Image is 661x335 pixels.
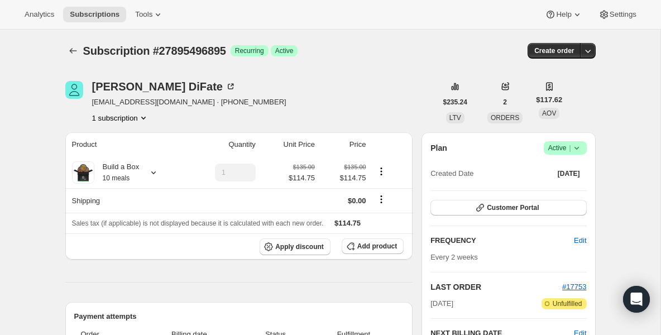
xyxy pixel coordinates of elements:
[491,114,519,122] span: ORDERS
[551,166,587,181] button: [DATE]
[275,242,324,251] span: Apply discount
[449,114,461,122] span: LTV
[92,97,286,108] span: [EMAIL_ADDRESS][DOMAIN_NAME] · [PHONE_NUMBER]
[72,161,94,184] img: product img
[538,7,589,22] button: Help
[562,283,586,291] a: #17753
[372,193,390,205] button: Shipping actions
[72,219,324,227] span: Sales tax (if applicable) is not displayed because it is calculated with each new order.
[92,112,149,123] button: Product actions
[293,164,315,170] small: $135.00
[275,46,294,55] span: Active
[322,173,366,184] span: $114.75
[430,168,473,179] span: Created Date
[567,232,593,250] button: Edit
[553,299,582,308] span: Unfulfilled
[430,253,478,261] span: Every 2 weeks
[548,142,582,154] span: Active
[487,203,539,212] span: Customer Portal
[348,197,366,205] span: $0.00
[65,81,83,99] span: Michael DiFate
[74,311,404,322] h2: Payment attempts
[25,10,54,19] span: Analytics
[83,45,226,57] span: Subscription #27895496895
[344,164,366,170] small: $135.00
[94,161,140,184] div: Build a Box
[65,43,81,59] button: Subscriptions
[430,142,447,154] h2: Plan
[235,46,264,55] span: Recurring
[536,94,562,106] span: $117.62
[18,7,61,22] button: Analytics
[496,94,514,110] button: 2
[65,132,185,157] th: Product
[610,10,636,19] span: Settings
[430,235,574,246] h2: FREQUENCY
[437,94,474,110] button: $235.24
[334,219,361,227] span: $114.75
[92,81,236,92] div: [PERSON_NAME] DiFate
[623,286,650,313] div: Open Intercom Messenger
[259,132,318,157] th: Unit Price
[430,200,586,216] button: Customer Portal
[135,10,152,19] span: Tools
[318,132,370,157] th: Price
[556,10,571,19] span: Help
[443,98,467,107] span: $235.24
[592,7,643,22] button: Settings
[574,235,586,246] span: Edit
[430,281,562,293] h2: LAST ORDER
[357,242,397,251] span: Add product
[534,46,574,55] span: Create order
[185,132,259,157] th: Quantity
[562,281,586,293] button: #17753
[342,238,404,254] button: Add product
[70,10,119,19] span: Subscriptions
[569,143,571,152] span: |
[65,188,185,213] th: Shipping
[430,298,453,309] span: [DATE]
[260,238,330,255] button: Apply discount
[528,43,581,59] button: Create order
[558,169,580,178] span: [DATE]
[103,174,130,182] small: 10 meals
[372,165,390,178] button: Product actions
[128,7,170,22] button: Tools
[289,173,315,184] span: $114.75
[503,98,507,107] span: 2
[542,109,556,117] span: AOV
[63,7,126,22] button: Subscriptions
